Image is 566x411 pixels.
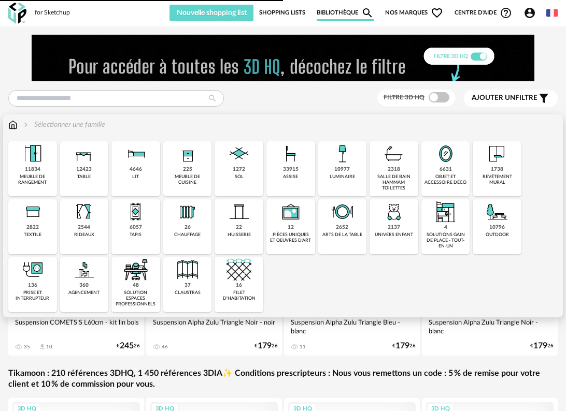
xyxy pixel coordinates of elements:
[455,7,512,19] span: Centre d'aideHelp Circle Outline icon
[236,224,242,231] div: 22
[120,343,134,349] span: 245
[317,5,374,21] a: BibliothèqueMagnify icon
[130,232,141,238] div: tapis
[431,7,443,19] span: Heart Outline icon
[381,199,406,224] img: UniversEnfant.png
[77,174,91,180] div: table
[259,5,305,21] a: Shopping Lists
[123,199,148,224] img: Tapis.png
[236,282,242,289] div: 16
[123,257,148,282] img: espace-de-travail.png
[74,232,94,238] div: rideaux
[72,199,96,224] img: Rideaux.png
[177,9,247,17] span: Nouvelle shopping list
[169,5,253,21] button: Nouvelle shopping list
[24,344,30,350] div: 35
[254,343,278,349] div: € 26
[235,174,244,180] div: sol
[68,290,100,296] div: agencement
[183,166,192,173] div: 225
[8,368,558,390] a: Tikamoon : 210 références 3DHQ, 1 450 références 3DIA✨ Conditions prescripteurs : Nous vous remet...
[162,344,168,350] div: 46
[185,282,191,289] div: 37
[233,166,245,173] div: 1272
[489,224,505,231] div: 10796
[388,166,400,173] div: 2318
[132,174,139,180] div: lit
[12,316,140,336] div: Suspension COMETS S L60cm - kit lin bois
[8,3,26,24] img: OXP
[166,174,209,186] div: meuble de cuisine
[384,94,425,100] span: Filtre 3D HQ
[79,282,89,289] div: 360
[388,224,400,231] div: 2137
[330,174,355,180] div: luminaire
[38,343,46,350] span: Download icon
[117,343,140,349] div: € 26
[283,166,299,173] div: 33915
[227,141,251,166] img: Sol.png
[485,141,510,166] img: Papier%20peint.png
[523,7,536,19] span: Account Circle icon
[476,174,518,186] div: revêtement mural
[375,232,413,238] div: univers enfant
[472,94,537,102] span: filtre
[426,316,554,336] div: Suspension Alpha Zulu Triangle Noir - blanc
[218,290,260,302] div: filet d'habitation
[8,120,18,130] img: svg+xml;base64,PHN2ZyB3aWR0aD0iMTYiIGhlaWdodD0iMTciIHZpZXdCb3g9IjAgMCAxNiAxNyIgZmlsbD0ibm9uZSIgeG...
[385,5,443,21] span: Nos marques
[72,257,96,282] img: Agencement.png
[381,141,406,166] img: Salle%20de%20bain.png
[150,316,278,336] div: Suspension Alpha Zulu Triangle Noir - noir
[175,199,200,224] img: Radiateur.png
[78,224,90,231] div: 2544
[175,141,200,166] img: Rangement.png
[425,232,467,249] div: solutions gain de place - tout-en-un
[537,92,550,105] span: Filter icon
[330,199,355,224] img: ArtTable.png
[433,141,458,166] img: Miroir.png
[288,224,294,231] div: 12
[288,316,416,336] div: Suspension Alpha Zulu Triangle Bleu - blanc
[440,166,452,173] div: 6631
[22,120,105,130] div: Sélectionner une famille
[464,90,558,107] button: Ajouter unfiltre Filter icon
[130,166,142,173] div: 4646
[20,199,45,224] img: Textile.png
[300,344,306,350] div: 11
[46,344,52,350] div: 10
[35,9,70,17] div: for Sketchup
[28,282,37,289] div: 136
[185,224,191,231] div: 26
[76,166,92,173] div: 12423
[20,141,45,166] img: Meuble%20de%20rangement.png
[444,224,447,231] div: 4
[486,232,509,238] div: outdoor
[20,257,45,282] img: PriseInter.png
[227,257,251,282] img: filet.png
[278,141,303,166] img: Assise.png
[174,232,201,238] div: chauffage
[26,224,39,231] div: 2822
[472,94,515,101] span: Ajouter un
[491,166,503,173] div: 1738
[283,174,298,180] div: assise
[270,232,312,244] div: pièces uniques et oeuvres d'art
[175,257,200,282] img: Cloison.png
[72,141,96,166] img: Table.png
[258,343,272,349] span: 179
[546,7,558,19] img: fr
[228,232,251,238] div: huisserie
[278,199,303,224] img: UniqueOeuvre.png
[322,232,362,238] div: arts de la table
[425,174,467,186] div: objet et accessoire déco
[392,343,416,349] div: € 26
[485,199,510,224] img: Outdoor.png
[533,343,547,349] span: 179
[123,141,148,166] img: Literie.png
[334,166,350,173] div: 10977
[530,343,554,349] div: € 26
[361,7,374,19] span: Magnify icon
[130,224,142,231] div: 6057
[115,290,157,307] div: solution espaces professionnels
